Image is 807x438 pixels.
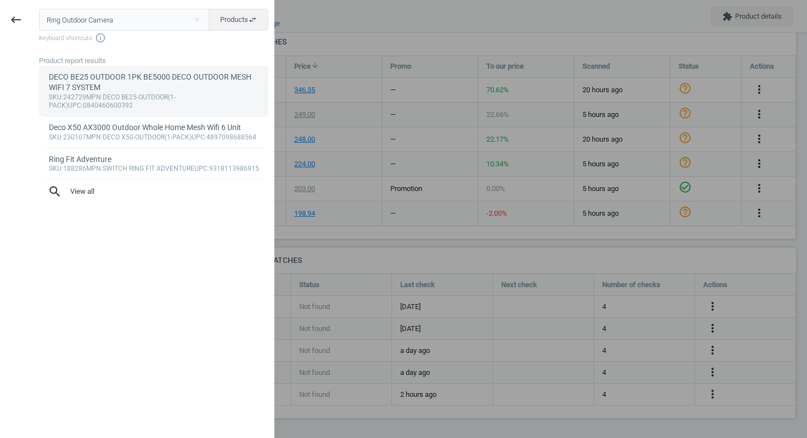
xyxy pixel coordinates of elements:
[9,13,23,26] i: keyboard_backspace
[86,93,101,101] span: mpn
[39,32,268,43] span: Keyboard shortcuts
[248,15,257,24] i: swap_horiz
[48,184,260,199] span: View all
[86,133,101,141] span: mpn
[49,122,259,133] div: Deco X50 AX3000 Outdoor Whole Home Mesh Wifi 6 Unit
[3,7,29,33] button: keyboard_backspace
[49,154,259,165] div: Ring Fit Adventure
[209,9,268,31] button: Productsswap_horiz
[192,133,205,141] span: upc
[49,93,61,101] span: sku
[95,32,106,43] i: info_outline
[188,15,205,25] button: Close
[49,72,259,93] div: DECO BE25 OUTDOOR 1PK BE5000 DECO OUTDOOR MESH WIFI 7 SYSTEM
[49,93,259,110] div: :242729 :DECO BE25-OUTDOOR(1-PACK) :0840460600392
[86,165,101,172] span: mpn
[68,102,81,109] span: upc
[49,133,259,142] div: :230107 :DECO X50-OUTDOOR(1-PACK) :4897098688564
[39,56,274,66] div: Product report results
[220,15,257,25] span: Products
[49,165,61,172] span: sku
[49,133,61,141] span: sku
[39,179,268,204] button: searchView all
[48,184,62,199] i: search
[49,165,259,173] div: :188286 :SWITCH RING FIT ADVENTURE :9318113986915
[194,165,208,172] span: upc
[39,9,210,31] input: Enter the SKU or product name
